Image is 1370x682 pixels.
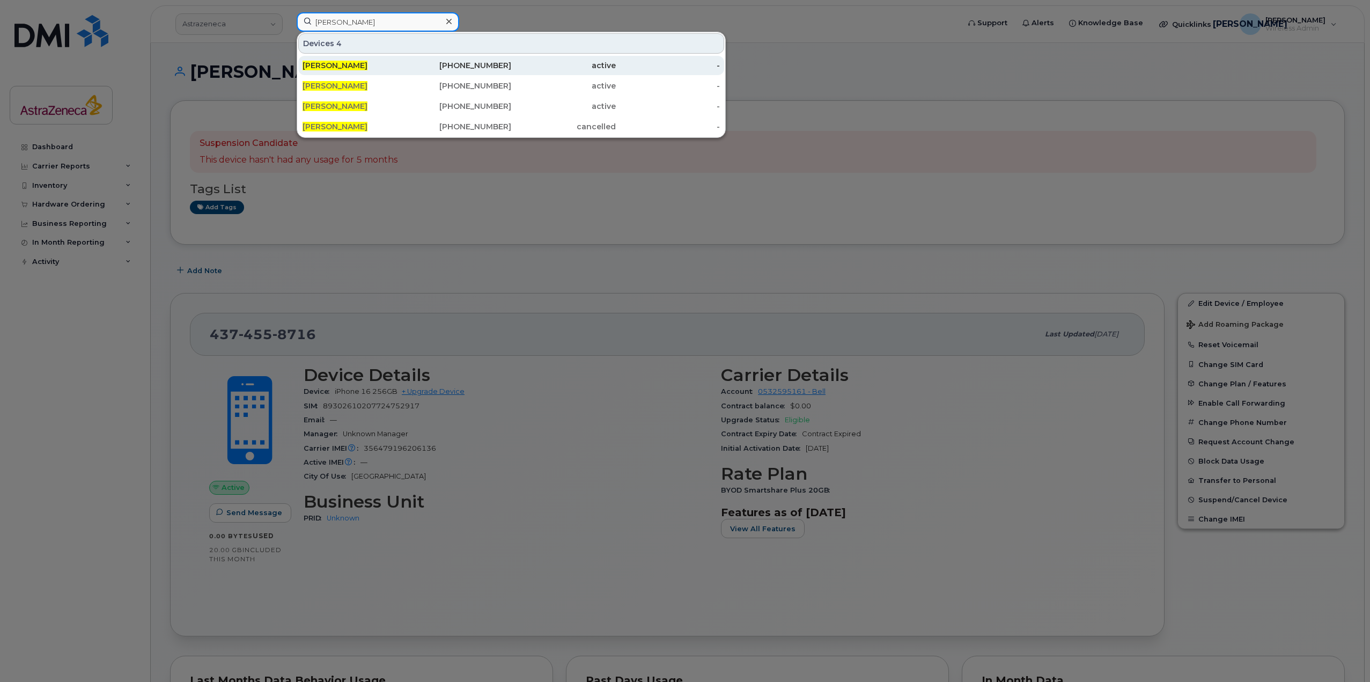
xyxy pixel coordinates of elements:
[303,122,367,131] span: [PERSON_NAME]
[511,60,616,71] div: active
[511,101,616,112] div: active
[303,81,367,91] span: [PERSON_NAME]
[407,80,512,91] div: [PHONE_NUMBER]
[303,61,367,70] span: [PERSON_NAME]
[336,38,342,49] span: 4
[407,60,512,71] div: [PHONE_NUMBER]
[298,76,724,96] a: [PERSON_NAME][PHONE_NUMBER]active-
[298,33,724,54] div: Devices
[298,56,724,75] a: [PERSON_NAME][PHONE_NUMBER]active-
[616,60,720,71] div: -
[511,121,616,132] div: cancelled
[298,97,724,116] a: [PERSON_NAME][PHONE_NUMBER]active-
[407,121,512,132] div: [PHONE_NUMBER]
[616,80,720,91] div: -
[303,101,367,111] span: [PERSON_NAME]
[407,101,512,112] div: [PHONE_NUMBER]
[511,80,616,91] div: active
[616,101,720,112] div: -
[616,121,720,132] div: -
[298,117,724,136] a: [PERSON_NAME][PHONE_NUMBER]cancelled-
